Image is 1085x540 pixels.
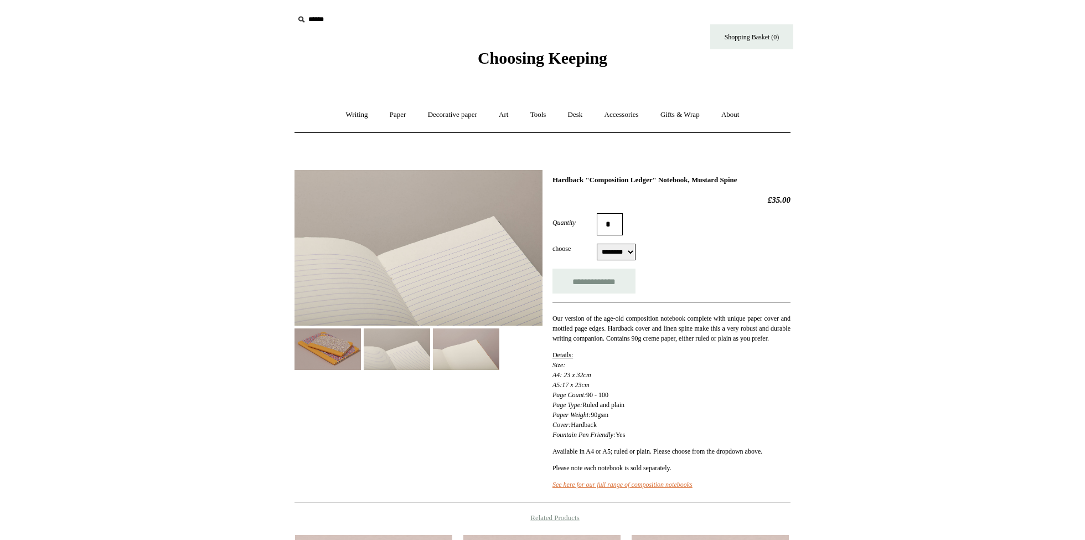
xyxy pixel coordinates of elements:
[552,218,597,228] label: Quantity
[552,401,582,409] em: Page Type:
[552,176,790,184] h1: Hardback "Composition Ledger" Notebook, Mustard Spine
[552,195,790,205] h2: £35.00
[380,100,416,130] a: Paper
[433,328,499,370] img: Hardback "Composition Ledger" Notebook, Mustard Spine
[552,244,597,254] label: choose
[711,100,750,130] a: About
[552,411,591,419] em: Paper Weight:
[552,391,586,399] em: Page Count:
[336,100,378,130] a: Writing
[552,351,625,439] span: 90 - 100 Ruled and plain 90gsm Hardback Yes
[478,58,607,65] a: Choosing Keeping
[478,49,607,67] span: Choosing Keeping
[552,431,616,439] em: Fountain Pen Friendly:
[364,328,430,370] img: Hardback "Composition Ledger" Notebook, Mustard Spine
[552,351,573,359] span: Details:
[489,100,518,130] a: Art
[650,100,710,130] a: Gifts & Wrap
[552,361,591,389] em: Size: A4: 23 x 32cm 17 x 23cm
[266,513,819,522] h4: Related Products
[294,170,542,326] img: Hardback "Composition Ledger" Notebook, Mustard Spine
[552,446,790,456] p: Available in A4 or A5; ruled or plain. Please choose from the dropdown above.
[552,481,693,488] a: See here for our full range of composition notebooks
[710,24,793,49] a: Shopping Basket (0)
[595,100,649,130] a: Accessories
[552,463,790,473] p: Please note each notebook is sold separately.
[294,328,361,370] img: Hardback "Composition Ledger" Notebook, Mustard Spine
[418,100,487,130] a: Decorative paper
[520,100,556,130] a: Tools
[558,100,593,130] a: Desk
[552,315,790,342] span: Our version of the age-old composition notebook complete with unique paper cover and mottled page...
[552,421,571,429] em: Cover:
[552,381,562,389] i: A5:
